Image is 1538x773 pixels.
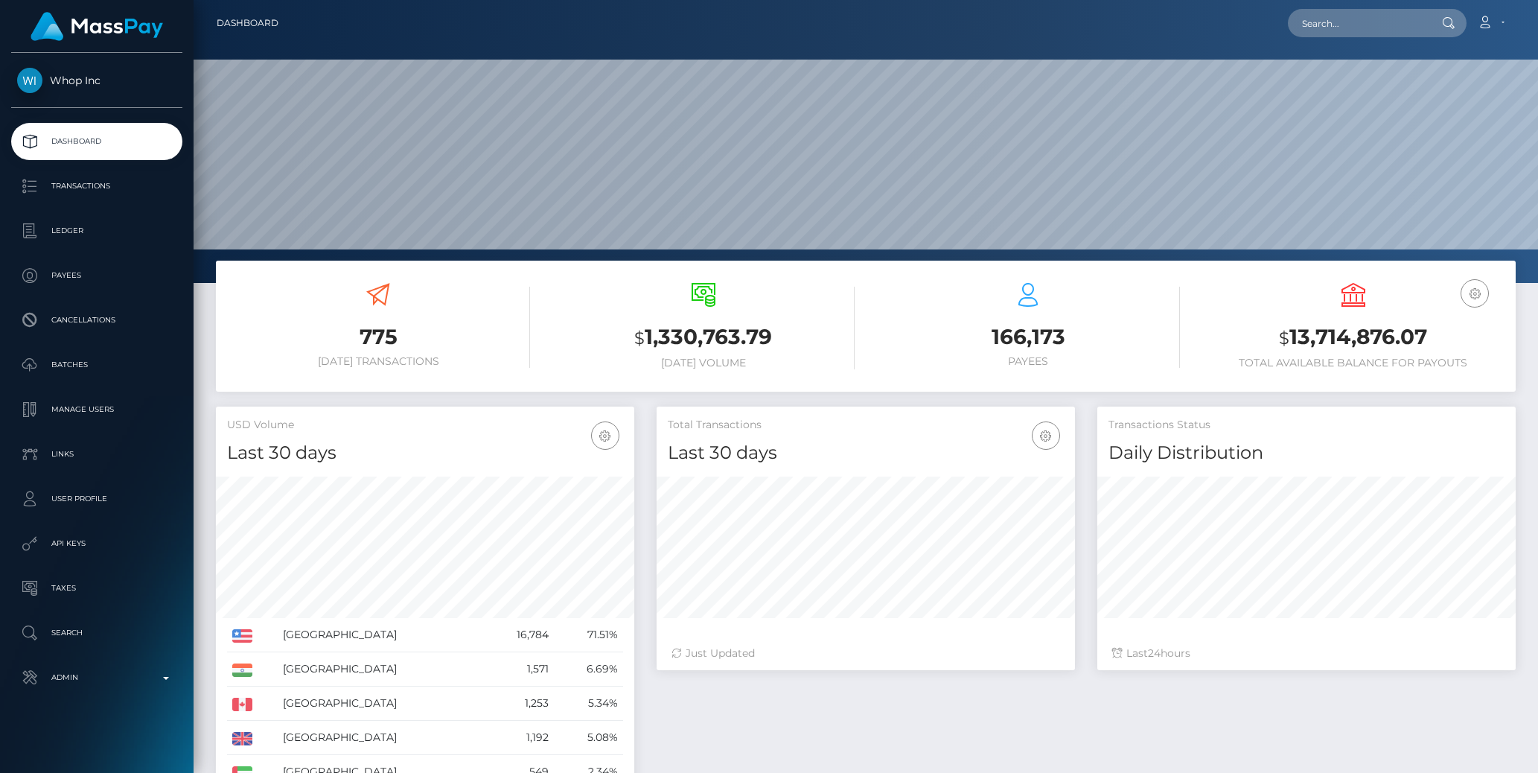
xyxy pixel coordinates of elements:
td: 1,192 [484,721,554,755]
h6: Total Available Balance for Payouts [1202,357,1505,369]
h5: Transactions Status [1108,418,1505,433]
div: Just Updated [671,646,1060,661]
td: [GEOGRAPHIC_DATA] [278,652,484,687]
a: Admin [11,659,182,696]
td: 1,253 [484,687,554,721]
p: Admin [17,667,176,689]
p: Taxes [17,577,176,599]
a: Batches [11,346,182,384]
span: 24 [1148,646,1161,660]
a: Dashboard [11,123,182,160]
a: Search [11,614,182,652]
td: [GEOGRAPHIC_DATA] [278,721,484,755]
img: Whop Inc [17,68,42,93]
a: Taxes [11,570,182,607]
img: GB.png [232,732,252,745]
small: $ [634,328,645,349]
p: Batches [17,354,176,376]
td: 5.08% [554,721,623,755]
a: Payees [11,257,182,294]
a: Ledger [11,212,182,249]
h5: Total Transactions [668,418,1064,433]
h6: [DATE] Transactions [227,355,530,368]
a: Dashboard [217,7,278,39]
p: Manage Users [17,398,176,421]
h3: 13,714,876.07 [1202,322,1505,353]
td: 5.34% [554,687,623,721]
h5: USD Volume [227,418,623,433]
a: Manage Users [11,391,182,428]
input: Search... [1288,9,1428,37]
h4: Last 30 days [668,440,1064,466]
p: Ledger [17,220,176,242]
h4: Daily Distribution [1108,440,1505,466]
a: User Profile [11,480,182,518]
p: Search [17,622,176,644]
h6: Payees [877,355,1180,368]
td: 71.51% [554,618,623,652]
div: Last hours [1112,646,1501,661]
h3: 166,173 [877,322,1180,351]
span: Whop Inc [11,74,182,87]
img: CA.png [232,698,252,711]
td: [GEOGRAPHIC_DATA] [278,687,484,721]
p: User Profile [17,488,176,510]
a: Links [11,436,182,473]
h3: 1,330,763.79 [552,322,855,353]
small: $ [1279,328,1289,349]
img: US.png [232,629,252,643]
td: 1,571 [484,652,554,687]
img: IN.png [232,664,252,677]
h6: [DATE] Volume [552,357,855,369]
h4: Last 30 days [227,440,623,466]
p: API Keys [17,532,176,555]
td: 16,784 [484,618,554,652]
p: Payees [17,264,176,287]
p: Dashboard [17,130,176,153]
h3: 775 [227,322,530,351]
a: Transactions [11,168,182,205]
a: API Keys [11,525,182,562]
p: Cancellations [17,309,176,331]
img: MassPay Logo [31,12,163,41]
td: [GEOGRAPHIC_DATA] [278,618,484,652]
td: 6.69% [554,652,623,687]
a: Cancellations [11,302,182,339]
p: Transactions [17,175,176,197]
p: Links [17,443,176,465]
